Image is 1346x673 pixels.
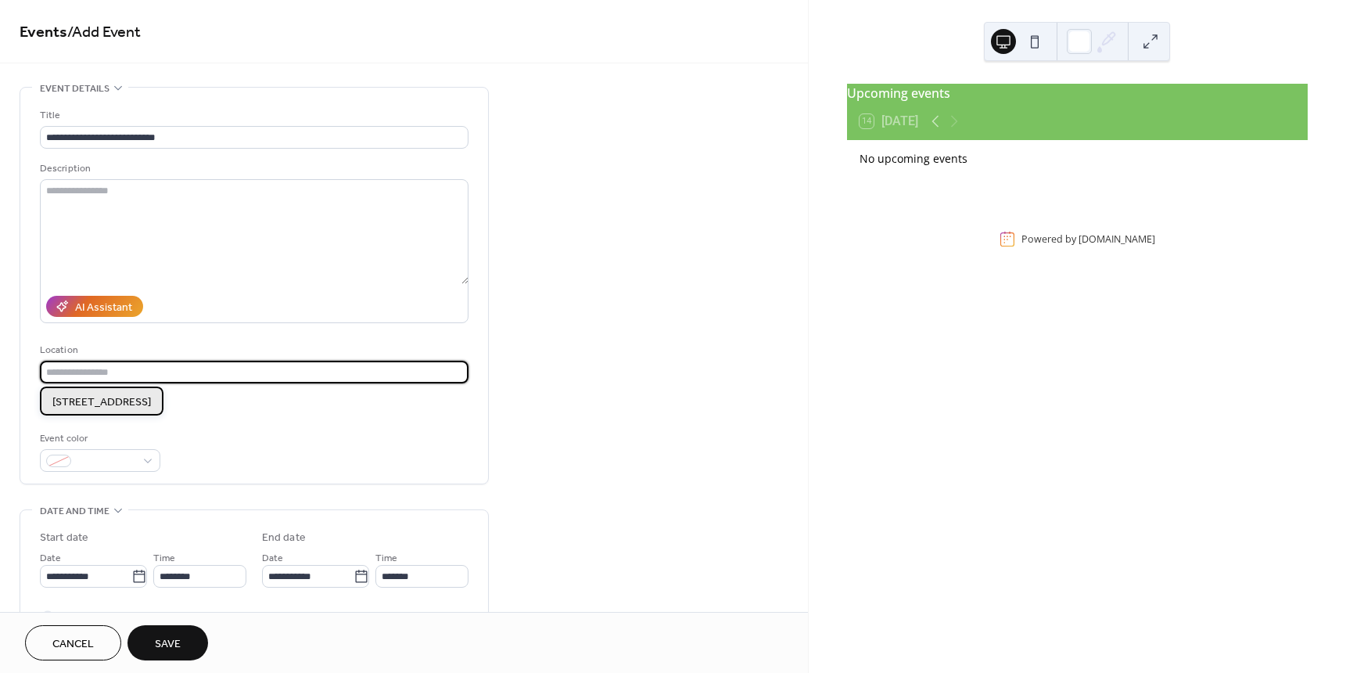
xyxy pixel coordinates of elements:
[375,550,397,567] span: Time
[20,17,67,48] a: Events
[52,636,94,653] span: Cancel
[847,84,1308,103] div: Upcoming events
[40,530,88,546] div: Start date
[155,636,181,653] span: Save
[46,296,143,317] button: AI Assistant
[127,625,208,660] button: Save
[860,150,1295,167] div: No upcoming events
[40,107,465,124] div: Title
[40,160,465,177] div: Description
[75,300,132,316] div: AI Assistant
[40,430,157,447] div: Event color
[1021,232,1155,246] div: Powered by
[153,550,175,567] span: Time
[52,394,151,411] span: [STREET_ADDRESS]
[262,550,283,567] span: Date
[40,550,61,567] span: Date
[40,342,465,358] div: Location
[40,81,109,97] span: Event details
[67,17,141,48] span: / Add Event
[59,608,86,624] span: All day
[25,625,121,660] button: Cancel
[40,503,109,520] span: Date and time
[1079,232,1155,246] a: [DOMAIN_NAME]
[262,530,306,546] div: End date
